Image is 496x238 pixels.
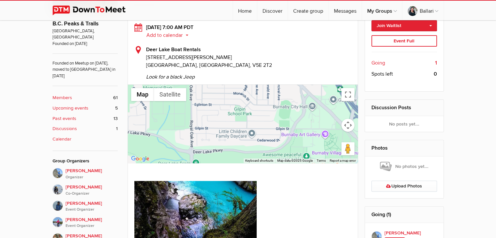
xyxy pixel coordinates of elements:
button: Keyboard shortcuts [245,158,273,163]
span: [PERSON_NAME] [66,200,118,213]
b: Upcoming events [53,105,88,112]
a: Upload Photos [371,181,437,192]
span: [PERSON_NAME] [66,167,118,180]
a: Report a map error [330,159,356,162]
span: Spots left [371,70,393,78]
a: Photos [371,145,388,151]
b: 1 [435,59,437,67]
span: [GEOGRAPHIC_DATA], [GEOGRAPHIC_DATA], V5E 2T2 [146,62,272,68]
span: Map data ©2025 Google [277,159,313,162]
a: Discover [257,1,288,20]
img: Google [129,155,151,163]
a: Open this area in Google Maps (opens a new window) [129,155,151,163]
a: Home [233,1,257,20]
i: Co-Organizer [66,191,118,197]
img: Wade H [53,184,63,195]
button: Map camera controls [341,119,354,132]
span: 1 [116,125,118,132]
img: DownToMeet [53,6,136,15]
a: My Groups [362,1,402,20]
span: [GEOGRAPHIC_DATA], [GEOGRAPHIC_DATA] [53,28,118,41]
a: [PERSON_NAME]Organizer [53,168,118,180]
div: [DATE] 7:00 AM PDT [134,23,352,39]
span: 61 [113,94,118,101]
a: [PERSON_NAME]Event Organizer [53,213,118,229]
span: 5 [115,105,118,112]
span: [STREET_ADDRESS][PERSON_NAME] [146,53,352,61]
i: Event Organizer [66,223,118,229]
img: Reiko T [53,201,63,211]
div: Event Full [371,35,437,47]
span: No photos yet... [380,161,428,172]
span: Look for a black Jeep [146,69,352,81]
h2: Going (1) [371,207,437,222]
a: [PERSON_NAME]Event Organizer [53,197,118,213]
a: Discussion Posts [371,104,411,111]
a: Create group [288,1,328,20]
b: Calendar [53,136,71,143]
a: Ballari [402,1,443,20]
div: Group Organizers [53,157,118,165]
a: [PERSON_NAME]Co-Organizer [53,180,118,197]
a: Discussions 1 [53,125,118,132]
b: Past events [53,115,76,122]
i: Organizer [66,174,118,180]
b: [PERSON_NAME] [384,230,421,237]
a: Calendar [53,136,118,143]
img: Angela L [53,217,63,227]
span: [PERSON_NAME] [66,216,118,229]
button: Toggle fullscreen view [341,88,354,101]
span: Founded on Meetup on [DATE], moved to [GEOGRAPHIC_DATA] in [DATE] [53,53,118,79]
a: Upcoming events 5 [53,105,118,112]
i: Event Organizer [66,207,118,213]
button: Drag Pegman onto the map to open Street View [341,142,354,155]
img: Andrew [53,168,63,178]
b: 0 [434,70,437,78]
a: Messages [329,1,362,20]
b: Members [53,94,72,101]
button: Show satellite imagery [154,88,186,101]
button: Add to calendar [146,32,193,38]
a: B.C. Peaks & Trails [53,20,98,27]
a: Members 61 [53,94,118,101]
div: No posts yet... [365,116,443,132]
a: Past events 13 [53,115,118,122]
span: Going [371,59,385,67]
a: Terms (opens in new tab) [317,159,326,162]
b: Deer Lake Boat Rentals [146,46,201,53]
a: Join Waitlist [371,20,437,31]
span: Founded on [DATE] [53,41,118,47]
button: Show street map [131,88,154,101]
span: 13 [113,115,118,122]
b: Discussions [53,125,77,132]
span: [PERSON_NAME] [66,184,118,197]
